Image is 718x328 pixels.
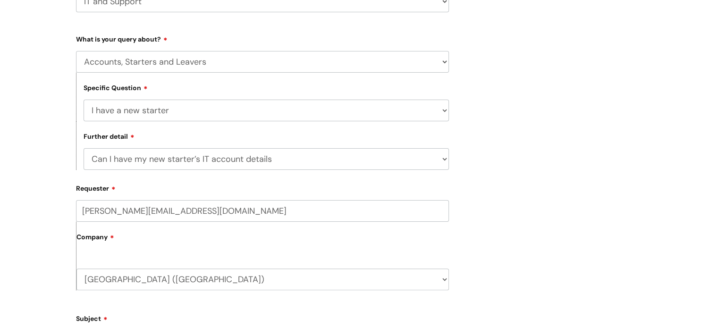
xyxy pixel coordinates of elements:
[76,32,449,43] label: What is your query about?
[76,230,449,251] label: Company
[84,83,148,92] label: Specific Question
[76,200,449,222] input: Email
[76,311,449,323] label: Subject
[84,131,135,141] label: Further detail
[76,181,449,193] label: Requester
